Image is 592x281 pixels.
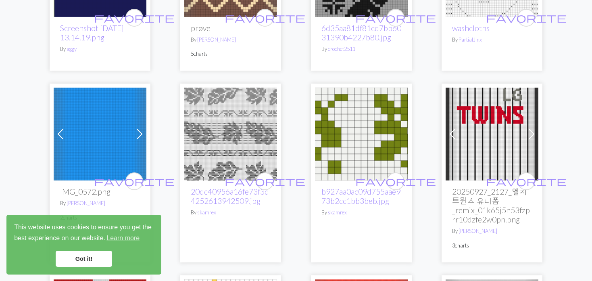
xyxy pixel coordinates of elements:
[94,173,175,189] i: favourite
[459,228,497,234] a: [PERSON_NAME]
[486,175,567,187] span: favorite
[14,222,154,244] span: This website uses cookies to ensure you get the best experience on our website.
[191,36,271,44] p: By
[94,175,175,187] span: favorite
[452,187,532,224] h2: 20250927_2127_엘지트윈스 유니폼_remix_01k65j5n53fzprr10dzfe2w0pn.png
[191,209,271,216] p: By
[355,173,436,189] i: favourite
[67,200,105,206] a: [PERSON_NAME]
[387,172,404,190] button: favourite
[67,46,77,52] a: aggy
[225,10,305,26] i: favourite
[328,209,347,216] a: skamrex
[355,175,436,187] span: favorite
[446,129,538,137] a: 20250927_2127_엘지트윈스 유니폼_remix_01k65j5n53fzprr10dzfe2w0pn.png
[60,199,140,207] p: By
[56,251,112,267] a: dismiss cookie message
[197,36,236,43] a: [PERSON_NAME]
[355,10,436,26] i: favourite
[321,23,401,42] a: 6d35aa81df81cd7bb6031390b4227b80.jpg
[191,50,271,58] p: 5 charts
[321,187,400,206] a: b927aa0ac09d755aae973b2cc1bb3beb.jpg
[452,242,532,250] p: 3 charts
[328,46,355,52] a: crochet2511
[94,10,175,26] i: favourite
[446,88,538,180] img: 20250927_2127_엘지트윈스 유니폼_remix_01k65j5n53fzprr10dzfe2w0pn.png
[197,209,216,216] a: skamrex
[225,175,305,187] span: favorite
[459,36,482,43] a: PartialJinx
[125,9,143,27] button: favourite
[486,173,567,189] i: favourite
[191,187,269,206] a: 20dc40956a16fe73f3d4252613942509.jpg
[517,172,535,190] button: favourite
[452,227,532,235] p: By
[54,88,146,180] img: Copy of IMG_0572.png
[452,23,490,33] a: washcloths
[6,215,161,275] div: cookieconsent
[256,9,274,27] button: favourite
[191,23,271,33] h2: prøve
[60,45,140,53] p: By
[225,173,305,189] i: favourite
[60,187,140,196] h2: IMG_0572.png
[54,129,146,137] a: Copy of IMG_0572.png
[94,11,175,24] span: favorite
[105,232,141,244] a: learn more about cookies
[452,36,532,44] p: By
[256,172,274,190] button: favourite
[125,172,143,190] button: favourite
[387,9,404,27] button: favourite
[321,45,401,53] p: By
[321,209,401,216] p: By
[486,11,567,24] span: favorite
[225,11,305,24] span: favorite
[486,10,567,26] i: favourite
[60,23,124,42] a: Screenshot [DATE] 13.14.19.png
[517,9,535,27] button: favourite
[184,129,277,137] a: 20dc40956a16fe73f3d4252613942509.jpg
[315,129,408,137] a: b927aa0ac09d755aae973b2cc1bb3beb.jpg
[60,214,140,222] p: 2 charts
[355,11,436,24] span: favorite
[184,88,277,180] img: 20dc40956a16fe73f3d4252613942509.jpg
[315,88,408,180] img: b927aa0ac09d755aae973b2cc1bb3beb.jpg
